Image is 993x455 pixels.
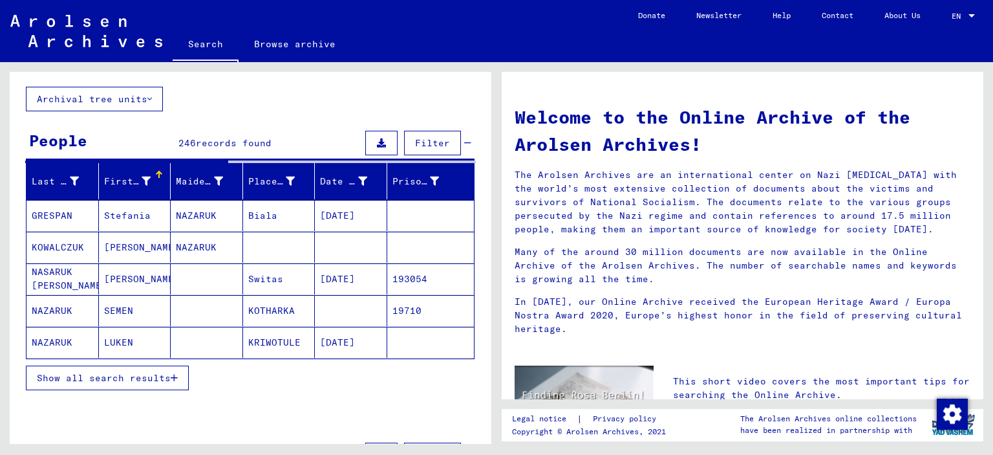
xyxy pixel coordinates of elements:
p: In [DATE], our Online Archive received the European Heritage Award / Europa Nostra Award 2020, Eu... [515,295,970,336]
mat-cell: [DATE] [315,263,387,294]
p: This short video covers the most important tips for searching the Online Archive. [673,375,970,402]
p: Many of the around 30 million documents are now available in the Online Archive of the Arolsen Ar... [515,245,970,286]
div: First Name [104,171,171,192]
span: records found [196,137,272,149]
div: Place of Birth [248,171,315,192]
div: Prisoner # [392,171,459,192]
mat-cell: 193054 [387,263,475,294]
div: Prisoner # [392,175,440,188]
mat-cell: 19710 [387,295,475,326]
div: Last Name [32,175,79,188]
mat-cell: [DATE] [315,200,387,231]
mat-cell: KOTHARKA [243,295,315,326]
mat-header-cell: Maiden Name [171,163,243,199]
a: Privacy policy [582,412,672,426]
span: 246 [178,137,196,149]
mat-header-cell: Date of Birth [315,163,387,199]
div: | [512,412,672,426]
mat-cell: [DATE] [315,327,387,358]
div: First Name [104,175,151,188]
button: Show all search results [26,366,189,390]
p: Copyright © Arolsen Archives, 2021 [512,426,672,438]
mat-cell: Biala [243,200,315,231]
mat-cell: [PERSON_NAME] [99,232,171,263]
span: Filter [415,137,450,149]
span: Show all search results [37,372,171,384]
mat-header-cell: First Name [99,163,171,199]
a: Search [173,28,239,62]
p: The Arolsen Archives are an international center on Nazi [MEDICAL_DATA] with the world’s most ext... [515,168,970,236]
mat-cell: NAZARUK [27,295,99,326]
img: Arolsen_neg.svg [10,15,162,47]
a: Browse archive [239,28,351,60]
mat-cell: NAZARUK [27,327,99,358]
span: EN [952,12,966,21]
div: Maiden Name [176,175,223,188]
mat-header-cell: Place of Birth [243,163,315,199]
mat-cell: [PERSON_NAME] [99,263,171,294]
a: Legal notice [512,412,577,426]
mat-cell: NAZARUK [171,232,243,263]
button: Filter [404,131,461,155]
mat-cell: SEMEN [99,295,171,326]
p: have been realized in partnership with [740,425,917,436]
img: yv_logo.png [929,408,977,441]
mat-header-cell: Prisoner # [387,163,475,199]
div: Date of Birth [320,175,367,188]
mat-cell: GRESPAN [27,200,99,231]
mat-cell: LUKEN [99,327,171,358]
mat-cell: Switas [243,263,315,294]
mat-header-cell: Last Name [27,163,99,199]
div: Last Name [32,171,98,192]
mat-cell: KRIWOTULE [243,327,315,358]
div: Date of Birth [320,171,387,192]
mat-cell: KOWALCZUK [27,232,99,263]
mat-cell: NAZARUK [171,200,243,231]
mat-cell: NASARUK [PERSON_NAME] [27,263,99,294]
div: Maiden Name [176,171,242,192]
img: video.jpg [515,366,654,441]
div: People [29,129,87,152]
h1: Welcome to the Online Archive of the Arolsen Archives! [515,104,970,158]
p: The Arolsen Archives online collections [740,413,917,425]
mat-cell: Stefania [99,200,171,231]
div: Place of Birth [248,175,295,188]
button: Archival tree units [26,87,163,111]
div: Change consent [936,398,967,429]
img: Change consent [937,399,968,430]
